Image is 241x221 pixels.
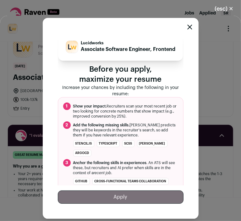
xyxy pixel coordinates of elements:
p: Lucidworks [81,41,175,46]
span: 2 [63,121,71,129]
span: [PERSON_NAME] predicts they will be keywords in the recruiter's search, so add them if you have r... [73,123,178,138]
span: Show your impact. [73,104,107,108]
li: StencilJS [73,140,94,147]
li: TypeScript [97,140,120,147]
span: . An ATS will see these, but recruiters and AI prefer when skills are in the context of a [73,160,178,175]
span: 1 [63,102,71,110]
button: Close modal [207,2,241,16]
p: Increase your chances by including the following in your resume: [58,85,183,97]
button: Close modal [187,25,192,30]
li: ArgoCD [73,150,91,157]
span: Recruiters scan your most recent job or two looking for concrete numbers that show impact (e.g., ... [73,104,178,119]
li: [PERSON_NAME] [137,140,167,147]
li: GitHub [73,178,90,185]
i: recent job. [94,171,112,175]
li: Cross-functional teams collaboration [92,178,169,185]
span: 3 [63,159,71,167]
span: Anchor the following skills in experiences [73,161,147,165]
img: c328cf7058c20f02cdaf698711a6526e9112224344698b4f0f35d48c5504d1d9.jpg [66,41,78,53]
p: Associate Software Engineer, Frontend [81,46,175,53]
li: SCSS [122,140,134,147]
p: Before you apply, maximize your resume [58,64,183,85]
span: Add the following missing skills. [73,123,130,127]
